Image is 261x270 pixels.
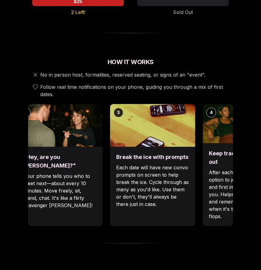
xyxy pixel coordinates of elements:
[40,71,206,78] span: No in person host, formalities, reserved seating, or signs of an "event".
[23,153,97,170] h3: "Hey, are you [PERSON_NAME]?"
[23,172,97,209] p: Your phone tells you who to meet next—about every 10 minutes. Move freely, sit, stand, chat. It's...
[21,108,31,117] div: 2
[114,108,123,117] div: 3
[116,153,189,161] h3: Break the ice with prompts
[40,83,231,98] span: Follow real time notifications on your phone, guiding you through a mix of first dates.
[206,108,216,117] div: 4
[71,9,85,16] span: 2 Left!
[17,104,103,147] img: "Hey, are you Max?"
[28,58,233,66] h2: How It Works
[173,9,193,16] span: Sold Out
[116,164,189,208] p: Each date will have new convo prompts on screen to help break the ice. Cycle through as many as y...
[110,104,195,147] img: Break the ice with prompts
